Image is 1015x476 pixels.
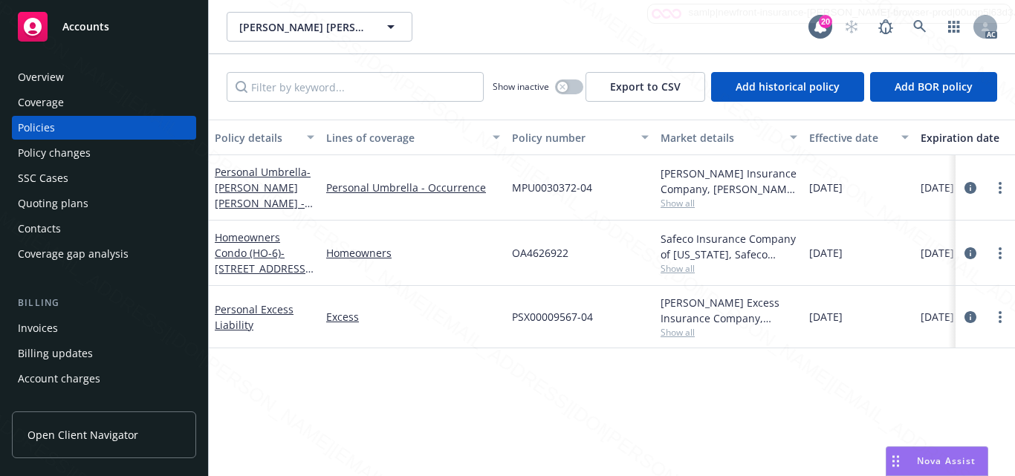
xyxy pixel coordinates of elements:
[18,192,88,215] div: Quoting plans
[12,166,196,190] a: SSC Cases
[870,72,997,102] button: Add BOR policy
[320,120,506,155] button: Lines of coverage
[12,217,196,241] a: Contacts
[921,309,954,325] span: [DATE]
[227,72,484,102] input: Filter by keyword...
[12,296,196,310] div: Billing
[12,367,196,391] a: Account charges
[18,91,64,114] div: Coverage
[12,65,196,89] a: Overview
[991,244,1009,262] a: more
[711,72,864,102] button: Add historical policy
[215,130,298,146] div: Policy details
[12,116,196,140] a: Policies
[586,72,705,102] button: Export to CSV
[215,302,294,332] a: Personal Excess Liability
[819,15,832,28] div: 20
[493,80,549,93] span: Show inactive
[18,141,91,165] div: Policy changes
[209,120,320,155] button: Policy details
[512,180,592,195] span: MPU0030372-04
[18,342,93,365] div: Billing updates
[18,392,105,416] div: Installment plans
[803,120,915,155] button: Effective date
[326,180,500,195] a: Personal Umbrella - Occurrence
[962,179,979,197] a: circleInformation
[12,392,196,416] a: Installment plans
[62,21,109,33] span: Accounts
[886,447,905,475] div: Drag to move
[18,367,100,391] div: Account charges
[661,197,797,209] span: Show all
[661,231,797,262] div: Safeco Insurance Company of [US_STATE], Safeco Insurance (Liberty Mutual)
[905,12,935,42] a: Search
[18,116,55,140] div: Policies
[227,12,412,42] button: [PERSON_NAME] [PERSON_NAME]
[18,316,58,340] div: Invoices
[12,6,196,48] a: Accounts
[610,79,681,94] span: Export to CSV
[962,308,979,326] a: circleInformation
[512,245,568,261] span: OA4626922
[12,242,196,266] a: Coverage gap analysis
[326,245,500,261] a: Homeowners
[661,262,797,275] span: Show all
[12,91,196,114] a: Coverage
[27,427,138,443] span: Open Client Navigator
[736,79,840,94] span: Add historical policy
[886,446,988,476] button: Nova Assist
[661,166,797,197] div: [PERSON_NAME] Insurance Company, [PERSON_NAME] Insurance
[326,309,500,325] a: Excess
[12,316,196,340] a: Invoices
[809,309,843,325] span: [DATE]
[921,180,954,195] span: [DATE]
[991,308,1009,326] a: more
[18,217,61,241] div: Contacts
[871,12,901,42] a: Report a Bug
[661,130,781,146] div: Market details
[991,179,1009,197] a: more
[215,165,311,226] a: Personal Umbrella
[655,120,803,155] button: Market details
[809,245,843,261] span: [DATE]
[939,12,969,42] a: Switch app
[506,120,655,155] button: Policy number
[326,130,484,146] div: Lines of coverage
[895,79,973,94] span: Add BOR policy
[962,244,979,262] a: circleInformation
[12,342,196,365] a: Billing updates
[12,192,196,215] a: Quoting plans
[239,19,368,35] span: [PERSON_NAME] [PERSON_NAME]
[512,309,593,325] span: PSX00009567-04
[215,230,309,291] a: Homeowners Condo (HO-6)
[661,326,797,339] span: Show all
[512,130,632,146] div: Policy number
[12,141,196,165] a: Policy changes
[837,12,866,42] a: Start snowing
[921,245,954,261] span: [DATE]
[809,130,892,146] div: Effective date
[18,166,68,190] div: SSC Cases
[917,454,976,467] span: Nova Assist
[18,242,129,266] div: Coverage gap analysis
[809,180,843,195] span: [DATE]
[18,65,64,89] div: Overview
[215,246,314,291] span: - [STREET_ADDRESS][PERSON_NAME]
[661,295,797,326] div: [PERSON_NAME] Excess Insurance Company, [PERSON_NAME] Insurance Group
